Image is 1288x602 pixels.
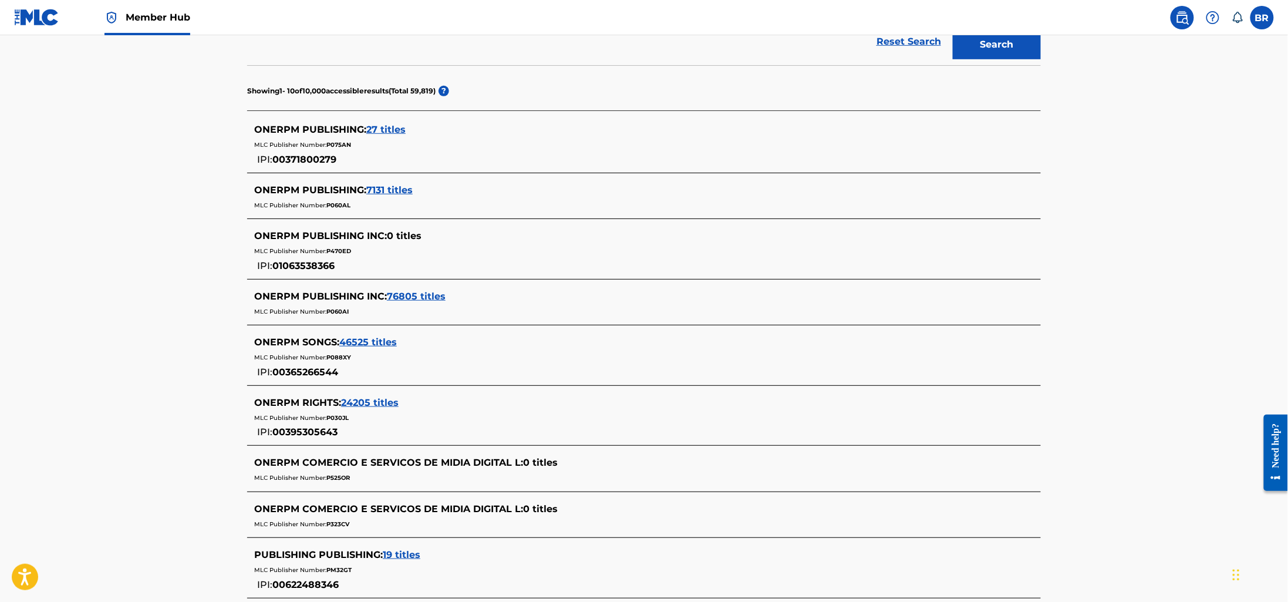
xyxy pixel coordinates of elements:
div: Drag [1233,557,1240,593]
span: 00395305643 [272,426,338,438]
span: IPI: [257,579,272,590]
p: Showing 1 - 10 of 10,000 accessible results (Total 59,819 ) [247,86,436,96]
div: Notifications [1232,12,1243,23]
div: Help [1201,6,1225,29]
span: MLC Publisher Number: [254,566,326,574]
span: MLC Publisher Number: [254,141,326,149]
span: 7131 titles [366,184,413,196]
span: P323CV [326,520,349,528]
span: ONERPM PUBLISHING INC : [254,230,387,241]
span: 00365266544 [272,366,338,378]
span: 24205 titles [341,397,399,408]
span: IPI: [257,426,272,438]
span: P030JL [326,414,349,422]
span: MLC Publisher Number: [254,201,326,209]
span: IPI: [257,154,272,165]
span: ONERPM COMERCIO E SERVICOS DE MIDIA DIGITAL L : [254,503,523,514]
span: P060AL [326,201,350,209]
img: Top Rightsholder [104,11,119,25]
span: PM32GT [326,566,352,574]
a: Reset Search [871,29,947,55]
span: P470ED [326,247,351,255]
span: MLC Publisher Number: [254,520,326,528]
span: MLC Publisher Number: [254,308,326,315]
button: Search [953,30,1041,59]
span: P060AI [326,308,349,315]
span: 0 titles [523,457,558,468]
span: ? [439,86,449,96]
span: MLC Publisher Number: [254,354,326,361]
img: search [1175,11,1189,25]
img: help [1206,11,1220,25]
span: ONERPM RIGHTS : [254,397,341,408]
span: 01063538366 [272,260,335,271]
iframe: Resource Center [1255,406,1288,500]
span: ONERPM PUBLISHING : [254,124,366,135]
span: 76805 titles [387,291,446,302]
span: MLC Publisher Number: [254,414,326,422]
img: MLC Logo [14,9,59,26]
span: 27 titles [366,124,406,135]
span: IPI: [257,366,272,378]
span: 19 titles [383,549,420,560]
span: ONERPM PUBLISHING : [254,184,366,196]
span: PUBLISHING PUBLISHING : [254,549,383,560]
span: ONERPM COMERCIO E SERVICOS DE MIDIA DIGITAL L : [254,457,523,468]
span: 00371800279 [272,154,336,165]
iframe: Chat Widget [1229,546,1288,602]
span: IPI: [257,260,272,271]
div: User Menu [1250,6,1274,29]
a: Public Search [1171,6,1194,29]
span: 0 titles [387,230,422,241]
span: P088XY [326,354,351,361]
span: P525OR [326,474,350,482]
span: ONERPM PUBLISHING INC : [254,291,387,302]
span: MLC Publisher Number: [254,474,326,482]
span: Member Hub [126,11,190,24]
span: 46525 titles [339,337,397,348]
span: P075AN [326,141,351,149]
span: 0 titles [523,503,558,514]
span: MLC Publisher Number: [254,247,326,255]
span: ONERPM SONGS : [254,337,339,348]
span: 00622488346 [272,579,339,590]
